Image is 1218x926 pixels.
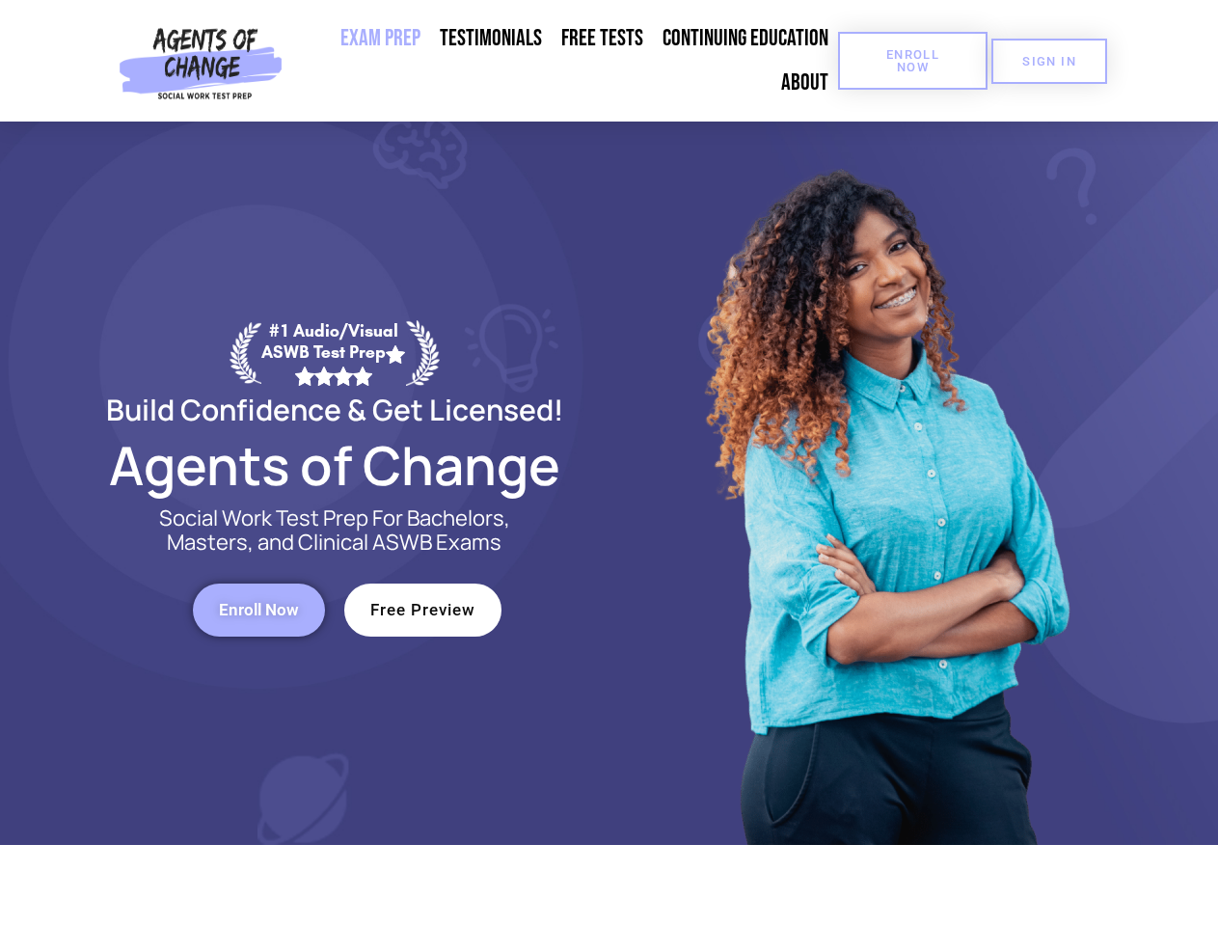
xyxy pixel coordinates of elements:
div: #1 Audio/Visual ASWB Test Prep [261,320,406,385]
a: Enroll Now [193,584,325,637]
span: Enroll Now [869,48,957,73]
h2: Agents of Change [60,443,609,487]
a: About [771,61,838,105]
p: Social Work Test Prep For Bachelors, Masters, and Clinical ASWB Exams [137,506,532,555]
span: Free Preview [370,602,475,618]
nav: Menu [290,16,838,105]
a: Testimonials [430,16,552,61]
a: Exam Prep [331,16,430,61]
a: Continuing Education [653,16,838,61]
a: Enroll Now [838,32,988,90]
a: Free Tests [552,16,653,61]
a: SIGN IN [991,39,1107,84]
img: Website Image 1 (1) [691,122,1077,845]
span: SIGN IN [1022,55,1076,68]
span: Enroll Now [219,602,299,618]
h2: Build Confidence & Get Licensed! [60,395,609,423]
a: Free Preview [344,584,501,637]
